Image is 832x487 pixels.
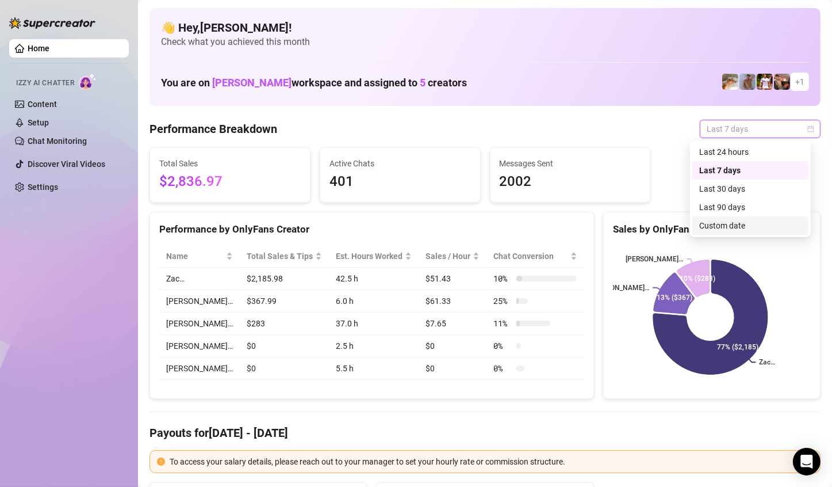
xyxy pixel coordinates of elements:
[419,335,486,357] td: $0
[500,171,641,193] span: 2002
[722,74,738,90] img: Zac
[757,74,773,90] img: Hector
[159,313,240,335] td: [PERSON_NAME]…
[692,216,808,235] div: Custom date
[159,222,584,237] div: Performance by OnlyFans Creator
[159,245,240,268] th: Name
[493,250,568,262] span: Chat Conversion
[774,74,790,90] img: Osvaldo
[28,182,58,192] a: Settings
[16,78,74,89] span: Izzy AI Chatter
[419,290,486,313] td: $61.33
[493,362,512,375] span: 0 %
[161,36,809,48] span: Check what you achieved this month
[247,250,313,262] span: Total Sales & Tips
[707,120,814,138] span: Last 7 days
[486,245,584,268] th: Chat Conversion
[493,340,512,352] span: 0 %
[212,77,292,89] span: [PERSON_NAME]
[420,77,425,89] span: 5
[79,73,97,90] img: AI Chatter
[692,180,808,198] div: Last 30 days
[159,171,301,193] span: $2,836.97
[159,157,301,170] span: Total Sales
[793,448,821,475] div: Open Intercom Messenger
[240,335,329,357] td: $0
[170,455,813,468] div: To access your salary details, please reach out to your manager to set your hourly rate or commis...
[329,290,419,313] td: 6.0 h
[240,357,329,380] td: $0
[159,268,240,290] td: Zac…
[692,161,808,180] div: Last 7 days
[240,268,329,290] td: $2,185.98
[28,159,105,169] a: Discover Viral Videos
[795,75,804,88] span: + 1
[329,313,419,335] td: 37.0 h
[240,245,329,268] th: Total Sales & Tips
[592,284,649,292] text: [PERSON_NAME]…
[159,290,240,313] td: [PERSON_NAME]…
[329,335,419,357] td: 2.5 h
[28,118,49,127] a: Setup
[419,313,486,335] td: $7.65
[329,357,419,380] td: 5.5 h
[149,425,821,441] h4: Payouts for [DATE] - [DATE]
[329,157,471,170] span: Active Chats
[807,125,814,132] span: calendar
[699,146,802,158] div: Last 24 hours
[699,219,802,232] div: Custom date
[419,357,486,380] td: $0
[419,245,486,268] th: Sales / Hour
[28,100,57,109] a: Content
[149,121,277,137] h4: Performance Breakdown
[493,295,512,307] span: 25 %
[613,222,811,237] div: Sales by OnlyFans Creator
[759,359,775,367] text: Zac…
[9,17,95,29] img: logo-BBDzfeDw.svg
[159,357,240,380] td: [PERSON_NAME]…
[493,317,512,330] span: 11 %
[699,201,802,214] div: Last 90 days
[699,164,802,177] div: Last 7 days
[419,268,486,290] td: $51.43
[626,255,683,263] text: [PERSON_NAME]…
[28,44,49,53] a: Home
[166,250,224,262] span: Name
[240,313,329,335] td: $283
[692,198,808,216] div: Last 90 days
[493,272,512,285] span: 10 %
[329,268,419,290] td: 42.5 h
[739,74,756,90] img: Joey
[425,250,470,262] span: Sales / Hour
[699,182,802,195] div: Last 30 days
[692,143,808,161] div: Last 24 hours
[336,250,402,262] div: Est. Hours Worked
[240,290,329,313] td: $367.99
[161,77,467,89] h1: You are on workspace and assigned to creators
[159,335,240,357] td: [PERSON_NAME]…
[161,20,809,36] h4: 👋 Hey, [PERSON_NAME] !
[500,157,641,170] span: Messages Sent
[28,136,87,146] a: Chat Monitoring
[157,458,165,466] span: exclamation-circle
[329,171,471,193] span: 401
